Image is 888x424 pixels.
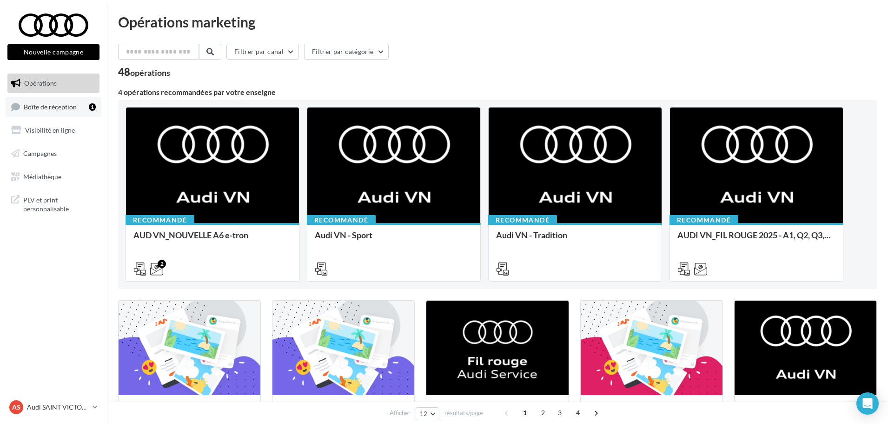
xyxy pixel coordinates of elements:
[444,409,483,417] span: résultats/page
[23,194,96,214] span: PLV et print personnalisable
[517,405,532,420] span: 1
[23,149,57,157] span: Campagnes
[158,260,166,268] div: 2
[552,405,567,420] span: 3
[133,230,292,249] div: AUD VN_NOUVELLE A6 e-tron
[307,215,376,225] div: Recommandé
[118,67,170,77] div: 48
[416,407,439,420] button: 12
[536,405,550,420] span: 2
[856,392,879,415] div: Open Intercom Messenger
[25,126,75,134] span: Visibilité en ligne
[6,144,101,163] a: Campagnes
[126,215,194,225] div: Recommandé
[304,44,389,60] button: Filtrer par catégorie
[7,44,99,60] button: Nouvelle campagne
[315,230,473,249] div: Audi VN - Sport
[118,15,877,29] div: Opérations marketing
[420,410,428,417] span: 12
[7,398,99,416] a: AS Audi SAINT VICTORET
[23,172,61,180] span: Médiathèque
[6,74,101,93] a: Opérations
[6,167,101,187] a: Médiathèque
[390,409,411,417] span: Afficher
[677,230,835,249] div: AUDI VN_FIL ROUGE 2025 - A1, Q2, Q3, Q5 et Q4 e-tron
[669,215,738,225] div: Recommandé
[27,403,89,412] p: Audi SAINT VICTORET
[12,403,20,412] span: AS
[89,103,96,111] div: 1
[118,88,877,96] div: 4 opérations recommandées par votre enseigne
[6,121,101,140] a: Visibilité en ligne
[496,230,654,249] div: Audi VN - Tradition
[570,405,585,420] span: 4
[24,102,77,110] span: Boîte de réception
[226,44,299,60] button: Filtrer par canal
[6,97,101,117] a: Boîte de réception1
[130,68,170,77] div: opérations
[488,215,557,225] div: Recommandé
[24,79,57,87] span: Opérations
[6,190,101,217] a: PLV et print personnalisable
